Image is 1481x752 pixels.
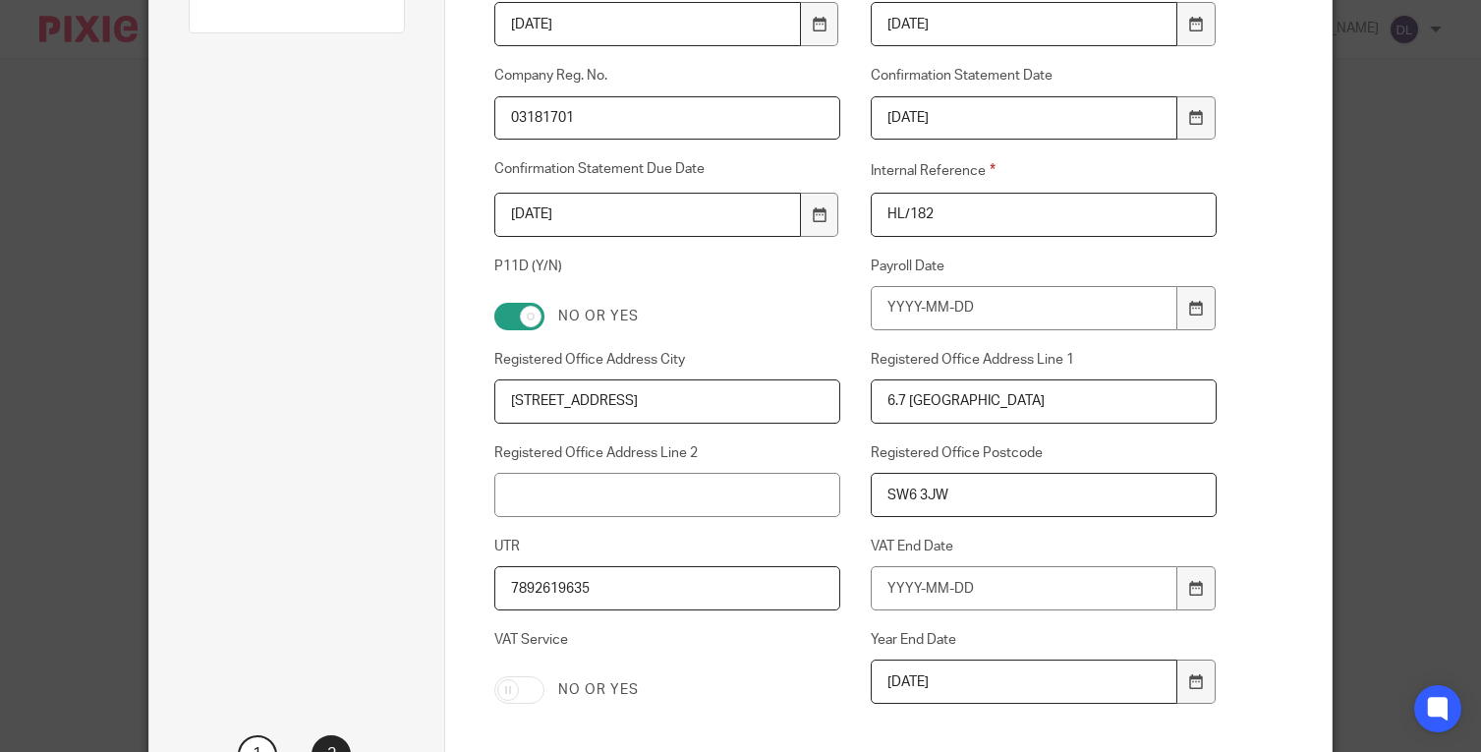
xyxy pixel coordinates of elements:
label: No or yes [558,680,639,700]
input: YYYY-MM-DD [871,566,1177,610]
label: Confirmation Statement Due Date [494,159,840,182]
label: Registered Office Postcode [871,443,1217,463]
input: YYYY-MM-DD [871,660,1177,704]
input: YYYY-MM-DD [871,2,1177,46]
input: YYYY-MM-DD [871,96,1177,141]
input: YYYY-MM-DD [871,286,1177,330]
label: VAT End Date [871,537,1217,556]
label: Payroll Date [871,257,1217,276]
label: Company Reg. No. [494,66,840,86]
input: YYYY-MM-DD [494,2,801,46]
label: Year End Date [871,630,1217,650]
label: VAT Service [494,630,840,662]
label: Registered Office Address Line 1 [871,350,1217,370]
label: UTR [494,537,840,556]
label: Confirmation Statement Date [871,66,1217,86]
label: Registered Office Address Line 2 [494,443,840,463]
label: Registered Office Address City [494,350,840,370]
label: Internal Reference [871,159,1217,182]
label: No or yes [558,307,639,326]
input: YYYY-MM-DD [494,193,801,237]
label: P11D (Y/N) [494,257,840,288]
